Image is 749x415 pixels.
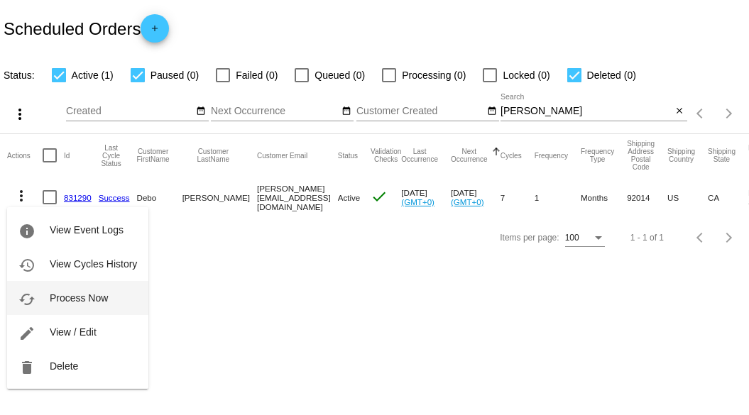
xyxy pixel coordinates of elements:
[50,224,124,236] span: View Event Logs
[50,292,108,304] span: Process Now
[18,325,35,342] mat-icon: edit
[18,223,35,240] mat-icon: info
[18,257,35,274] mat-icon: history
[50,360,78,372] span: Delete
[18,359,35,376] mat-icon: delete
[50,258,137,270] span: View Cycles History
[50,326,97,338] span: View / Edit
[18,291,35,308] mat-icon: cached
